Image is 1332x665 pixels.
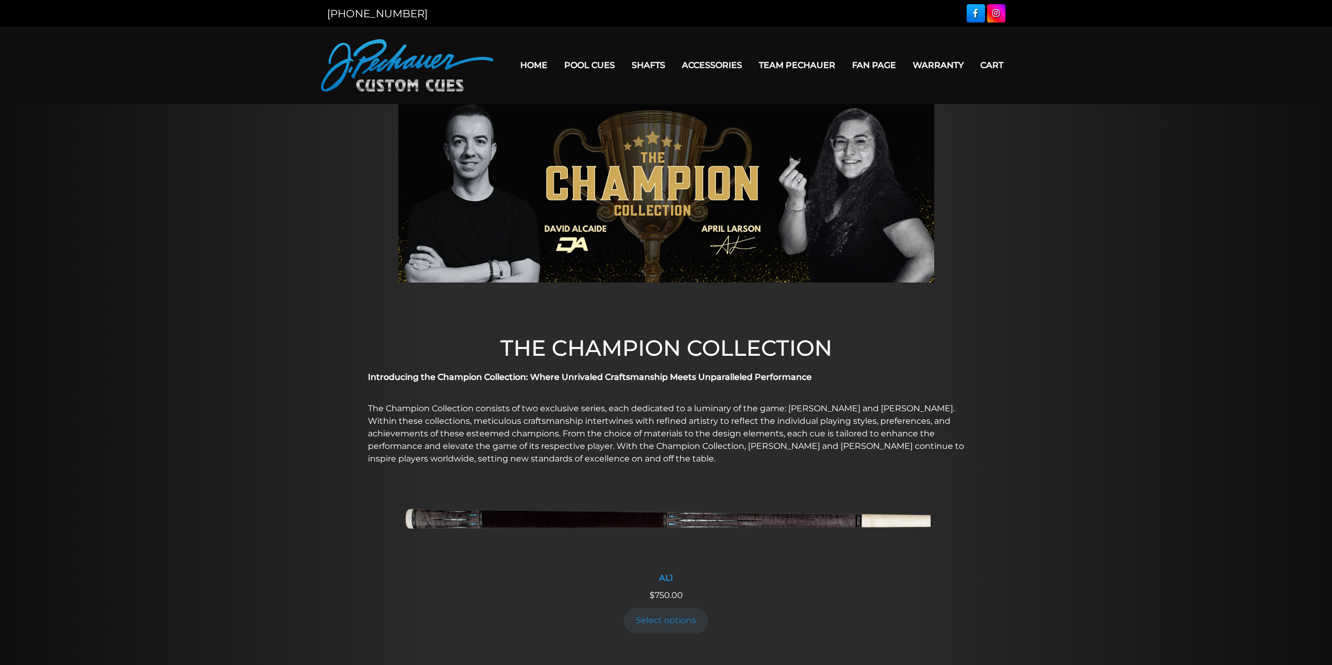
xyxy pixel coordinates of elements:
strong: Introducing the Champion Collection: Where Unrivaled Craftsmanship Meets Unparalleled Performance [368,372,812,382]
a: Team Pechauer [751,52,844,78]
a: Warranty [904,52,972,78]
div: AL1 [402,573,931,583]
a: AL1 AL1 [402,479,931,589]
a: Fan Page [844,52,904,78]
p: The Champion Collection consists of two exclusive series, each dedicated to a luminary of the gam... [368,402,965,465]
span: $ [650,590,655,600]
a: Cart [972,52,1012,78]
span: 750.00 [650,590,683,600]
a: [PHONE_NUMBER] [327,7,428,20]
img: AL1 [402,479,931,567]
a: Pool Cues [556,52,623,78]
a: Shafts [623,52,674,78]
a: Add to cart: “AL1” [624,608,709,634]
a: Accessories [674,52,751,78]
img: Pechauer Custom Cues [321,39,494,92]
a: Home [512,52,556,78]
